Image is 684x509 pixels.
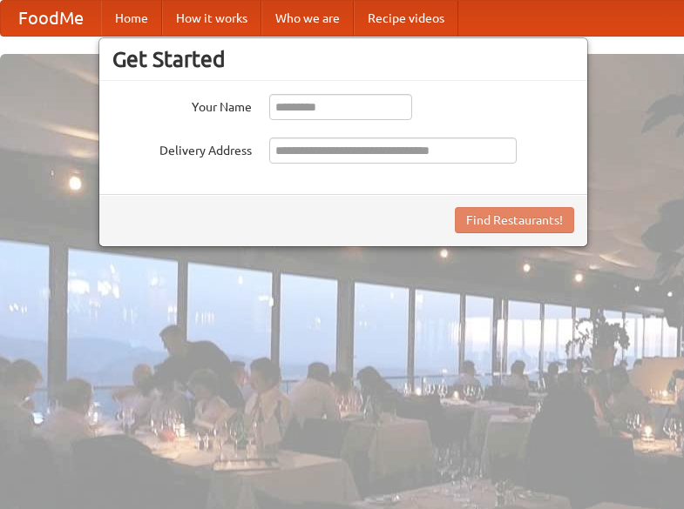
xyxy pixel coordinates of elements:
[112,46,574,72] h3: Get Started
[101,1,162,36] a: Home
[261,1,354,36] a: Who we are
[455,207,574,233] button: Find Restaurants!
[112,94,252,116] label: Your Name
[112,137,252,159] label: Delivery Address
[162,1,261,36] a: How it works
[1,1,101,36] a: FoodMe
[354,1,458,36] a: Recipe videos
